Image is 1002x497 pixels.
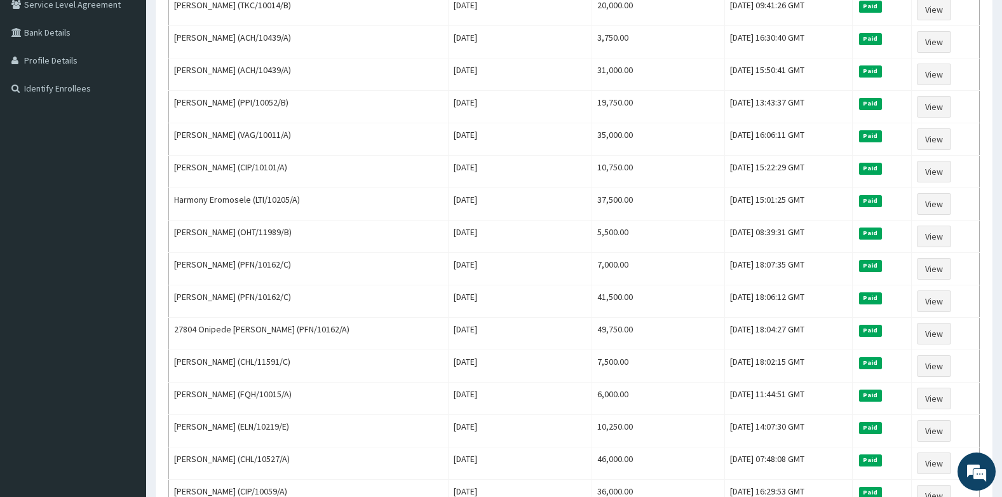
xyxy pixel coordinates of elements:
td: 7,500.00 [592,350,724,383]
td: [PERSON_NAME] (VAG/10011/A) [169,123,449,156]
td: [PERSON_NAME] (PFN/10162/C) [169,285,449,318]
a: View [917,290,951,312]
td: [DATE] 07:48:08 GMT [724,447,852,480]
td: [PERSON_NAME] (ELN/10219/E) [169,415,449,447]
td: 3,750.00 [592,26,724,58]
a: View [917,31,951,53]
td: [DATE] [449,156,592,188]
textarea: Type your message and hit 'Enter' [6,347,242,391]
a: View [917,128,951,150]
td: [DATE] 15:22:29 GMT [724,156,852,188]
td: [PERSON_NAME] (FQH/10015/A) [169,383,449,415]
td: [DATE] 18:04:27 GMT [724,318,852,350]
td: [DATE] [449,318,592,350]
span: Paid [859,357,882,369]
td: [DATE] [449,383,592,415]
td: [DATE] 08:39:31 GMT [724,221,852,253]
span: We're online! [74,160,175,289]
td: [PERSON_NAME] (OHT/11989/B) [169,221,449,253]
td: 10,250.00 [592,415,724,447]
td: [DATE] 15:50:41 GMT [724,58,852,91]
td: [DATE] 11:44:51 GMT [724,383,852,415]
td: 41,500.00 [592,285,724,318]
td: [DATE] [449,415,592,447]
a: View [917,96,951,118]
td: 10,750.00 [592,156,724,188]
span: Paid [859,195,882,207]
td: [PERSON_NAME] (PPI/10052/B) [169,91,449,123]
span: Paid [859,65,882,77]
td: 46,000.00 [592,447,724,480]
td: [PERSON_NAME] (CHL/11591/C) [169,350,449,383]
td: [PERSON_NAME] (ACH/10439/A) [169,26,449,58]
td: 37,500.00 [592,188,724,221]
td: 27804 Onipede [PERSON_NAME] (PFN/10162/A) [169,318,449,350]
td: [DATE] [449,123,592,156]
td: [DATE] 14:07:30 GMT [724,415,852,447]
td: [DATE] [449,350,592,383]
td: [DATE] 16:30:40 GMT [724,26,852,58]
td: [DATE] 18:07:35 GMT [724,253,852,285]
td: [PERSON_NAME] (ACH/10439/A) [169,58,449,91]
span: Paid [859,260,882,271]
span: Paid [859,390,882,401]
td: [DATE] [449,91,592,123]
td: [DATE] [449,253,592,285]
td: [PERSON_NAME] (CHL/10527/A) [169,447,449,480]
td: [PERSON_NAME] (CIP/10101/A) [169,156,449,188]
td: [DATE] [449,58,592,91]
td: [DATE] [449,447,592,480]
a: View [917,161,951,182]
a: View [917,226,951,247]
span: Paid [859,454,882,466]
a: View [917,453,951,474]
a: View [917,193,951,215]
span: Paid [859,228,882,239]
a: View [917,64,951,85]
a: View [917,258,951,280]
td: [DATE] 13:43:37 GMT [724,91,852,123]
span: Paid [859,98,882,109]
span: Paid [859,163,882,174]
td: 31,000.00 [592,58,724,91]
td: 49,750.00 [592,318,724,350]
span: Paid [859,1,882,12]
a: View [917,355,951,377]
span: Paid [859,292,882,304]
td: [DATE] 18:02:15 GMT [724,350,852,383]
td: 7,000.00 [592,253,724,285]
td: 5,500.00 [592,221,724,253]
td: [DATE] 18:06:12 GMT [724,285,852,318]
td: [DATE] 16:06:11 GMT [724,123,852,156]
td: 35,000.00 [592,123,724,156]
div: Chat with us now [66,71,213,88]
td: Harmony Eromosele (LTI/10205/A) [169,188,449,221]
a: View [917,420,951,442]
span: Paid [859,130,882,142]
div: Minimize live chat window [208,6,239,37]
td: [DATE] [449,26,592,58]
td: [DATE] [449,285,592,318]
td: 19,750.00 [592,91,724,123]
img: d_794563401_company_1708531726252_794563401 [24,64,51,95]
a: View [917,388,951,409]
span: Paid [859,33,882,44]
span: Paid [859,325,882,336]
td: [DATE] [449,188,592,221]
td: 6,000.00 [592,383,724,415]
td: [PERSON_NAME] (PFN/10162/C) [169,253,449,285]
td: [DATE] 15:01:25 GMT [724,188,852,221]
td: [DATE] [449,221,592,253]
a: View [917,323,951,344]
span: Paid [859,422,882,433]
